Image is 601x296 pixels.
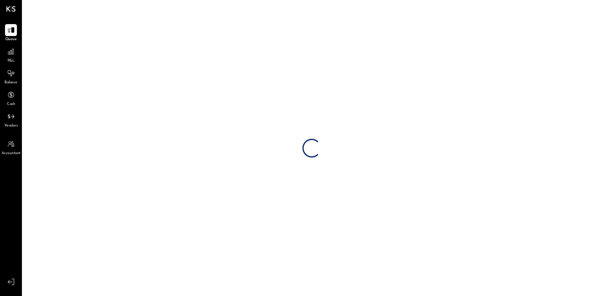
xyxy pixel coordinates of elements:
a: Vendors [0,111,22,129]
span: Cash [7,101,15,107]
span: Vendors [4,123,18,129]
span: P&L [8,58,15,64]
span: Balance [4,80,18,86]
a: Accountant [0,138,22,156]
span: Queue [5,37,17,42]
span: Accountant [2,151,21,156]
a: Queue [0,24,22,42]
a: P&L [0,46,22,64]
a: Balance [0,67,22,86]
a: Cash [0,89,22,107]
